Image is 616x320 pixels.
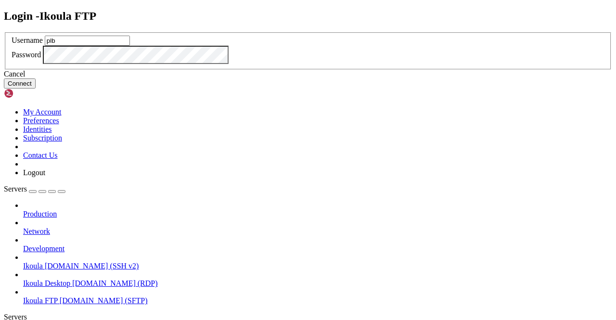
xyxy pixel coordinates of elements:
h2: Login - Ikoula FTP [4,10,612,23]
span: ~/advisor/backend [73,135,139,142]
x-row: : $ fin de lecture de server.js [4,110,490,118]
label: Username [12,36,43,44]
a: Production [23,210,612,218]
li: Ikoula [DOMAIN_NAME] (SSH v2) [23,253,612,270]
a: Preferences [23,116,59,125]
span: [DOMAIN_NAME] (SSH v2) [45,262,139,270]
span: Ikoula [23,262,43,270]
x-row: 293417 pts/0 00:00:00 ps [4,4,490,12]
x-row: at next (/home/plb/advisor/node_modules/router/lib/route.js:157:13) [4,192,490,200]
span: plb@frhb95674flex [4,20,69,28]
span: Network [23,227,50,235]
span: Ikoula Desktop [23,279,70,287]
span: [DOMAIN_NAME] (SFTP) [60,296,148,305]
span: Development [23,244,64,253]
a: Contact Us [23,151,58,159]
x-row: at createPI (file:///home/plb/advisor/backend/querypi.js:155:25) [4,176,490,184]
a: Servers [4,185,65,193]
span: Servers [4,185,27,193]
div: (0, 30) [4,249,8,257]
span: ~/advisor/backend [73,77,139,85]
li: Ikoula Desktop [DOMAIN_NAME] (RDP) [23,270,612,288]
a: Ikoula [DOMAIN_NAME] (SSH v2) [23,262,612,270]
x-row: objet req.query : [Object: null prototype] {} [4,143,490,151]
a: Subscription [23,134,62,142]
x-row: : $ node server.js & [4,94,490,102]
x-row: : $ kill 292246 [4,20,490,28]
span: plb@frhb95674flex [4,94,69,102]
x-row: at Layer.handleRequest (/home/plb/advisor/node_modules/router/lib/layer.js:152:17) [4,217,490,225]
span: plb@frhb95674flex [4,77,69,85]
x-row: at next (/home/plb/advisor/node_modules/router/index.js:291:5) [4,241,490,249]
span: Ikoula FTP [23,296,58,305]
a: Ikoula FTP [DOMAIN_NAME] (SFTP) [23,296,612,305]
span: ~/advisor/backend [73,94,139,102]
x-row: [1]+ Done node server.js [4,86,490,94]
span: createPI appelé [142,135,200,142]
span: plb@frhb95674flex [4,135,69,142]
li: Ikoula FTP [DOMAIN_NAME] (SFTP) [23,288,612,305]
x-row: Session manager cleaned up [4,53,490,61]
x-row: [1] 293447 [4,102,490,110]
x-row: : $ [4,77,490,86]
button: Connect [4,78,36,89]
a: My Account [23,108,62,116]
x-row: objet data: [4,151,490,159]
span: ~/advisor/backend [73,20,139,28]
a: Identities [23,125,52,133]
x-row: at processParams (/home/plb/advisor/node_modules/router/index.js:582:12) [4,233,490,241]
span: [DOMAIN_NAME] (RDP) [72,279,157,287]
span: plb@frhb95674flex [4,12,69,20]
x-row: at Layer.handleRequest (/home/plb/advisor/node_modules/router/lib/layer.js:152:17) [4,184,490,192]
img: Shellngn [4,89,59,98]
x-row: : $ [4,135,490,143]
li: Development [23,236,612,253]
a: Logout [23,168,45,177]
x-row: Server running on port 3000 [4,118,490,127]
x-row: SIGTERM received. Starting graceful shutdown... [4,37,490,45]
x-row: at /home/plb/advisor/node_modules/router/index.js:295:15 [4,225,490,233]
span: Production [23,210,57,218]
x-row: at handle (/home/plb/advisor/node_modules/router/index.js:435:11) [4,208,490,217]
div: Cancel [4,70,612,78]
span: plb@frhb95674flex [4,110,69,118]
label: Password [12,51,41,59]
x-row: at Route.dispatch (/home/plb/advisor/node_modules/router/lib/route.js:117:3) [4,200,490,208]
a: Ikoula Desktop [DOMAIN_NAME] (RDP) [23,279,612,288]
x-row: Graceful shutdown completed [4,69,490,77]
x-row: at [GEOGRAPHIC_DATA]parse (<anonymous>) [4,167,490,176]
li: Production [23,201,612,218]
span: undefined [46,151,81,159]
x-row: : $ cd ../../backend [4,12,490,20]
a: Network [23,227,612,236]
span: ~/advisor/src/views [73,12,146,20]
li: Network [23,218,612,236]
x-row: SyntaxError: "undefined" is not valid JSON [4,159,490,167]
x-row: Database pool closed [4,61,490,69]
a: Development [23,244,612,253]
span: ~/advisor/backend [73,110,139,118]
x-row: HTTP server closed [4,45,490,53]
